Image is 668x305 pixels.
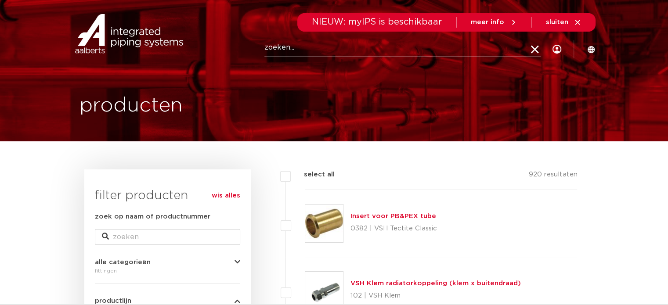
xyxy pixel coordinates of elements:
span: productlijn [95,298,131,304]
label: select all [291,169,335,180]
input: zoeken... [264,39,541,57]
button: alle categorieën [95,259,240,266]
a: VSH Klem radiatorkoppeling (klem x buitendraad) [350,280,521,287]
span: alle categorieën [95,259,151,266]
h3: filter producten [95,187,240,205]
label: zoek op naam of productnummer [95,212,210,222]
div: fittingen [95,266,240,276]
a: wis alles [212,190,240,201]
input: zoeken [95,229,240,245]
span: meer info [471,19,504,25]
button: productlijn [95,298,240,304]
a: meer info [471,18,517,26]
span: sluiten [546,19,568,25]
p: 102 | VSH Klem [350,289,521,303]
a: Insert voor PB&PEX tube [350,213,436,219]
a: sluiten [546,18,581,26]
h1: producten [79,92,183,120]
p: 920 resultaten [528,169,577,183]
p: 0382 | VSH Tectite Classic [350,222,437,236]
img: Thumbnail for Insert voor PB&PEX tube [305,205,343,242]
span: NIEUW: myIPS is beschikbaar [312,18,442,26]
